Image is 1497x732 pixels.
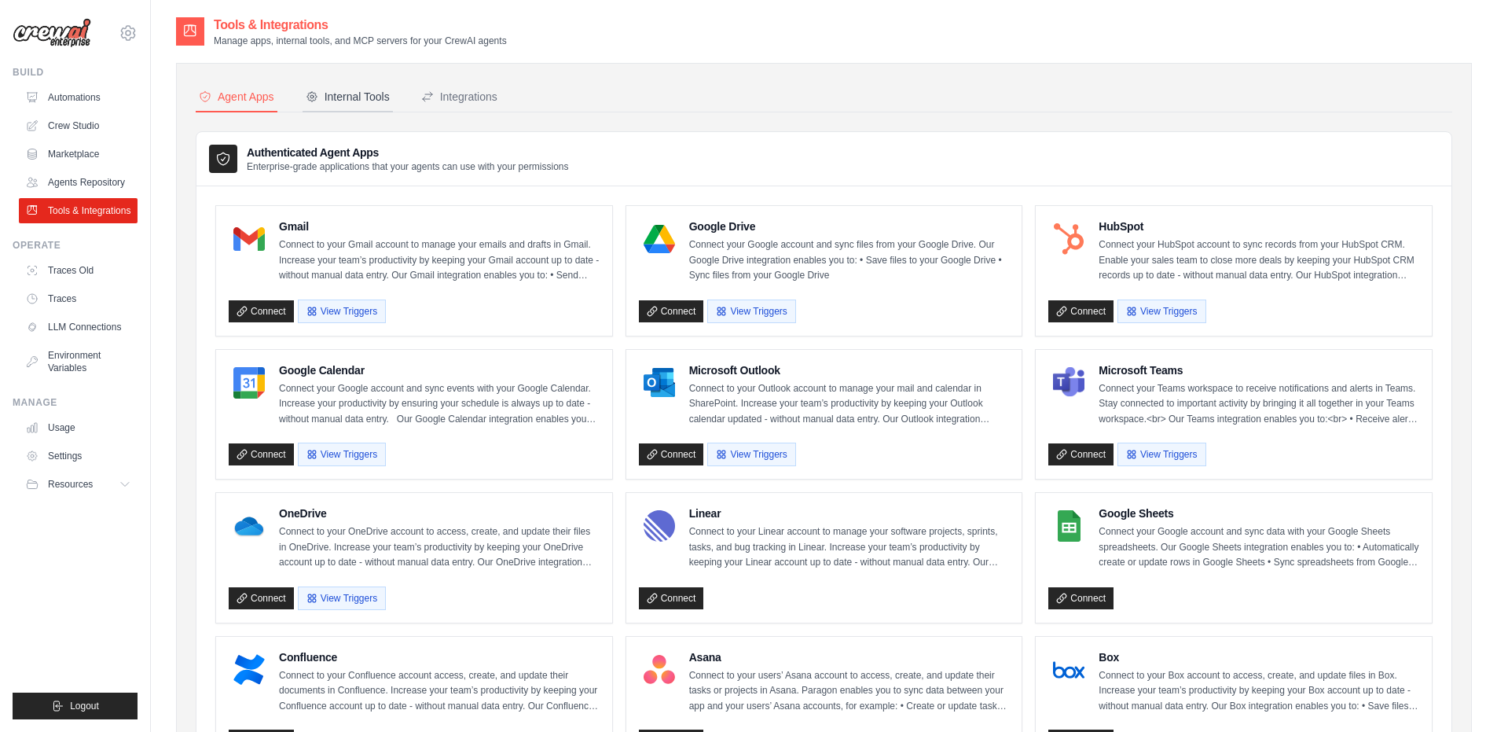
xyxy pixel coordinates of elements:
[233,367,265,399] img: Google Calendar Logo
[196,83,277,112] button: Agent Apps
[303,83,393,112] button: Internal Tools
[229,300,294,322] a: Connect
[689,668,1010,715] p: Connect to your users’ Asana account to access, create, and update their tasks or projects in Asa...
[1048,443,1114,465] a: Connect
[644,510,675,542] img: Linear Logo
[1048,300,1114,322] a: Connect
[19,315,138,340] a: LLM Connections
[644,654,675,686] img: Asana Logo
[1053,510,1084,542] img: Google Sheets Logo
[279,506,600,521] h4: OneDrive
[279,362,600,378] h4: Google Calendar
[13,396,138,409] div: Manage
[1053,654,1084,686] img: Box Logo
[1099,524,1419,571] p: Connect your Google account and sync data with your Google Sheets spreadsheets. Our Google Sheets...
[639,587,704,609] a: Connect
[298,300,386,323] button: View Triggers
[199,89,274,105] div: Agent Apps
[1099,506,1419,521] h4: Google Sheets
[19,142,138,167] a: Marketplace
[689,237,1010,284] p: Connect your Google account and sync files from your Google Drive. Our Google Drive integration e...
[233,510,265,542] img: OneDrive Logo
[19,286,138,311] a: Traces
[689,524,1010,571] p: Connect to your Linear account to manage your software projects, sprints, tasks, and bug tracking...
[689,649,1010,665] h4: Asana
[70,700,99,712] span: Logout
[1048,587,1114,609] a: Connect
[279,649,600,665] h4: Confluence
[279,668,600,715] p: Connect to your Confluence account access, create, and update their documents in Confluence. Incr...
[1099,219,1419,234] h4: HubSpot
[13,239,138,252] div: Operate
[13,66,138,79] div: Build
[707,300,795,323] button: View Triggers
[1099,237,1419,284] p: Connect your HubSpot account to sync records from your HubSpot CRM. Enable your sales team to clo...
[1099,649,1419,665] h4: Box
[421,89,497,105] div: Integrations
[233,654,265,686] img: Confluence Logo
[306,89,390,105] div: Internal Tools
[1053,367,1084,399] img: Microsoft Teams Logo
[13,693,138,719] button: Logout
[639,300,704,322] a: Connect
[19,343,138,381] a: Environment Variables
[279,219,600,234] h4: Gmail
[279,237,600,284] p: Connect to your Gmail account to manage your emails and drafts in Gmail. Increase your team’s pro...
[229,587,294,609] a: Connect
[247,145,569,160] h3: Authenticated Agent Apps
[48,478,93,491] span: Resources
[1117,443,1205,466] button: View Triggers
[19,415,138,440] a: Usage
[19,85,138,110] a: Automations
[644,223,675,255] img: Google Drive Logo
[1099,362,1419,378] h4: Microsoft Teams
[689,219,1010,234] h4: Google Drive
[19,472,138,497] button: Resources
[707,443,795,466] button: View Triggers
[19,258,138,283] a: Traces Old
[1099,381,1419,428] p: Connect your Teams workspace to receive notifications and alerts in Teams. Stay connected to impo...
[689,506,1010,521] h4: Linear
[689,381,1010,428] p: Connect to your Outlook account to manage your mail and calendar in SharePoint. Increase your tea...
[233,223,265,255] img: Gmail Logo
[247,160,569,173] p: Enterprise-grade applications that your agents can use with your permissions
[214,35,507,47] p: Manage apps, internal tools, and MCP servers for your CrewAI agents
[214,16,507,35] h2: Tools & Integrations
[1053,223,1084,255] img: HubSpot Logo
[19,113,138,138] a: Crew Studio
[19,170,138,195] a: Agents Repository
[298,443,386,466] button: View Triggers
[644,367,675,399] img: Microsoft Outlook Logo
[1099,668,1419,715] p: Connect to your Box account to access, create, and update files in Box. Increase your team’s prod...
[298,587,386,610] button: View Triggers
[418,83,501,112] button: Integrations
[279,524,600,571] p: Connect to your OneDrive account to access, create, and update their files in OneDrive. Increase ...
[279,381,600,428] p: Connect your Google account and sync events with your Google Calendar. Increase your productivity...
[229,443,294,465] a: Connect
[19,443,138,469] a: Settings
[19,198,138,223] a: Tools & Integrations
[639,443,704,465] a: Connect
[689,362,1010,378] h4: Microsoft Outlook
[13,18,91,48] img: Logo
[1117,300,1205,323] button: View Triggers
